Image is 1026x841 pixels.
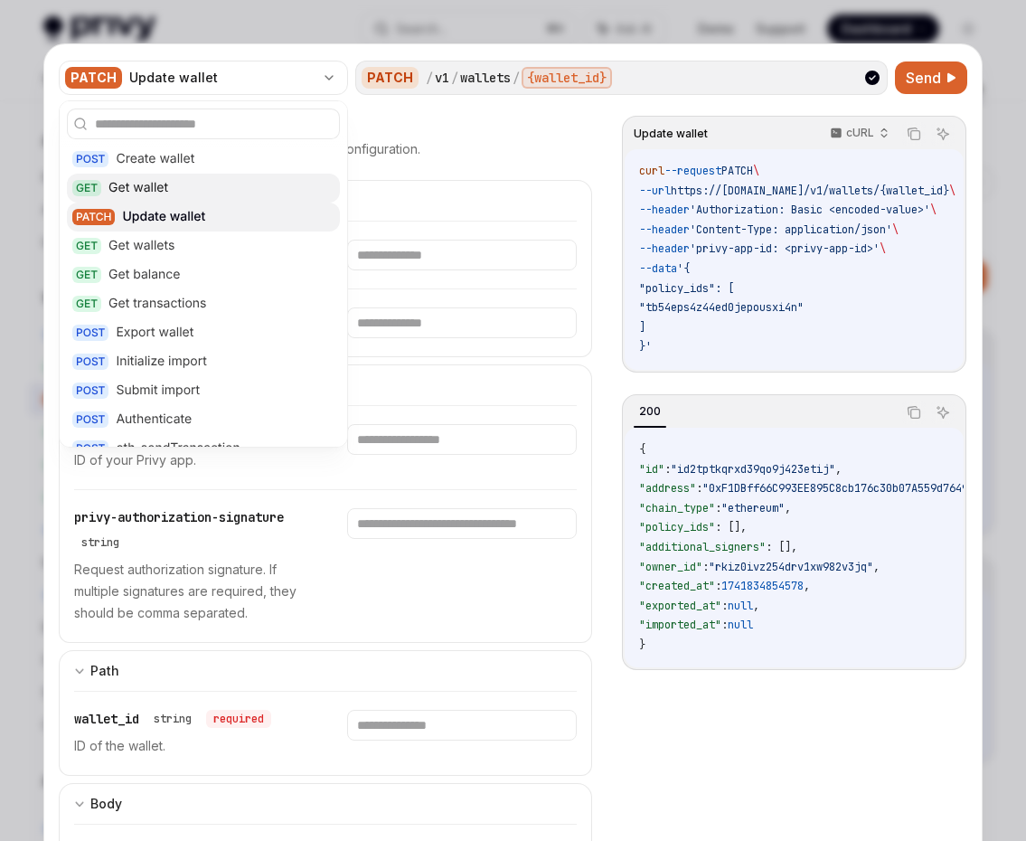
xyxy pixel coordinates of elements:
[74,735,304,757] p: ID of the wallet.
[67,289,340,318] a: GETGet transactions
[721,579,804,593] span: 1741834854578
[116,382,200,400] div: Submit import
[72,238,101,254] div: GET
[67,145,340,174] a: POSTCreate wallet
[892,222,899,237] span: \
[72,383,108,399] div: POST
[513,69,520,87] div: /
[702,481,981,496] span: "0xF1DBff66C993EE895C8cb176c30b07A559d76496"
[728,618,753,632] span: null
[108,295,206,313] div: Get transactions
[74,559,304,624] p: Request authorization signature. If multiple signatures are required, they should be comma separa...
[67,174,340,203] a: GETGet wallet
[753,599,759,613] span: ,
[639,540,766,554] span: "additional_signers"
[72,180,101,196] div: GET
[785,501,791,515] span: ,
[639,579,715,593] span: "created_at"
[639,501,715,515] span: "chain_type"
[715,579,721,593] span: :
[702,560,709,574] span: :
[721,164,753,178] span: PATCH
[206,710,271,728] div: required
[108,266,180,284] div: Get balance
[690,203,930,217] span: 'Authorization: Basic <encoded-value>'
[72,354,108,370] div: POST
[639,520,715,534] span: "policy_ids"
[59,59,348,97] button: PATCHUpdate wallet
[715,520,747,534] span: : [],
[639,599,721,613] span: "exported_at"
[74,711,139,727] span: wallet_id
[74,449,304,471] p: ID of your Privy app.
[846,126,874,140] p: cURL
[90,660,119,682] div: Path
[804,579,810,593] span: ,
[753,164,759,178] span: \
[67,203,340,232] a: PATCHUpdate wallet
[65,67,122,89] div: PATCH
[715,501,721,515] span: :
[116,353,206,371] div: Initialize import
[59,783,592,824] button: expand input section
[74,710,271,728] div: wallet_id
[664,164,721,178] span: --request
[116,411,192,429] div: Authenticate
[72,325,108,341] div: POST
[696,481,702,496] span: :
[74,508,304,552] div: privy-authorization-signature
[671,184,949,198] span: https://[DOMAIN_NAME]/v1/wallets/{wallet_id}
[690,222,892,237] span: 'Content-Type: application/json'
[67,347,340,376] a: POSTInitialize import
[639,281,734,296] span: "policy_ids": [
[59,650,592,691] button: expand input section
[634,127,708,141] span: Update wallet
[108,237,174,255] div: Get wallets
[931,401,955,424] button: Ask AI
[74,509,284,525] span: privy-authorization-signature
[639,320,645,335] span: ]
[67,318,340,347] a: POSTExport wallet
[873,560,880,574] span: ,
[639,481,696,496] span: "address"
[639,339,652,354] span: }'
[426,69,433,87] div: /
[639,241,690,256] span: --header
[639,261,677,276] span: --data
[108,179,168,197] div: Get wallet
[639,638,645,652] span: }
[67,405,340,434] a: POSTAuthenticate
[154,712,192,726] div: string
[362,67,419,89] div: PATCH
[81,535,119,550] div: string
[728,599,753,613] span: null
[721,618,728,632] span: :
[639,222,690,237] span: --header
[639,203,690,217] span: --header
[116,439,240,458] div: eth_sendTransaction
[639,442,645,457] span: {
[67,232,340,260] a: GETGet wallets
[690,241,880,256] span: 'privy-app-id: <privy-app-id>'
[639,462,664,477] span: "id"
[677,261,690,276] span: '{
[721,501,785,515] span: "ethereum"
[906,67,941,89] span: Send
[72,151,108,167] div: POST
[639,300,804,315] span: "tb54eps4z44ed0jepousxi4n"
[522,67,612,89] div: {wallet_id}
[721,599,728,613] span: :
[835,462,842,477] span: ,
[72,267,101,283] div: GET
[639,560,702,574] span: "owner_id"
[67,376,340,405] a: POSTSubmit import
[90,793,122,815] div: Body
[931,122,955,146] button: Ask AI
[451,69,458,87] div: /
[116,324,193,342] div: Export wallet
[129,69,315,87] div: Update wallet
[671,462,835,477] span: "id2tptkqrxd39qo9j423etij"
[72,296,101,312] div: GET
[902,401,926,424] button: Copy the contents from the code block
[116,150,194,168] div: Create wallet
